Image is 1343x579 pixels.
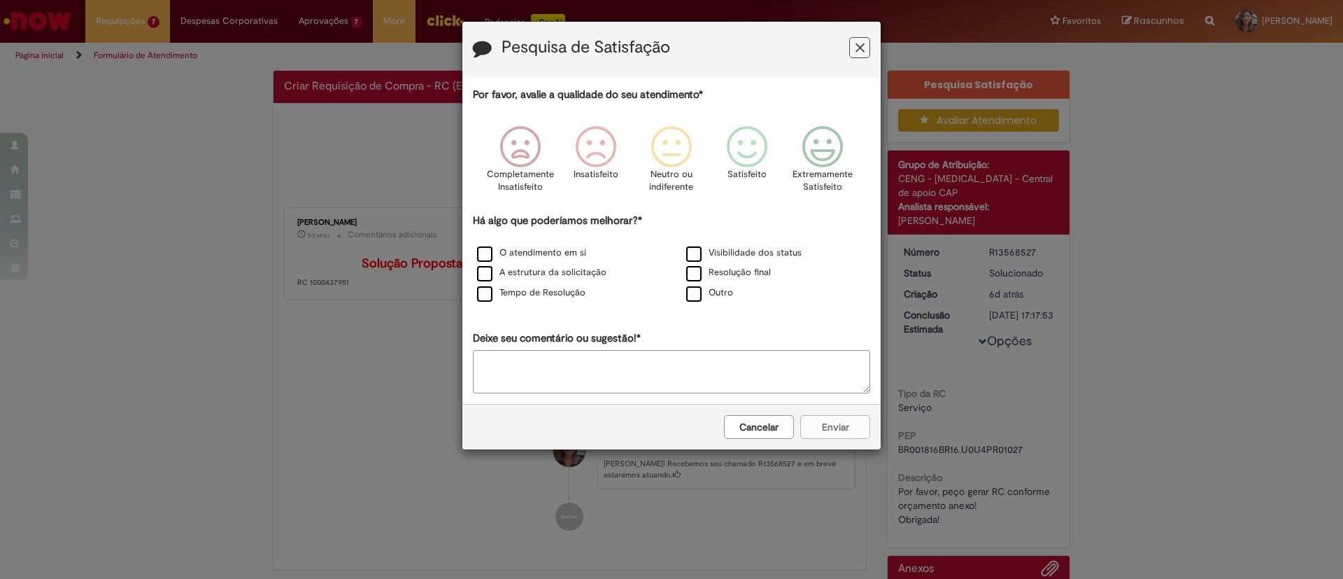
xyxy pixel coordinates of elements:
p: Neutro ou indiferente [646,168,697,194]
label: Pesquisa de Satisfação [502,39,670,57]
label: O atendimento em si [477,246,586,260]
div: Extremamente Satisfeito [787,116,858,211]
label: Deixe seu comentário ou sugestão!* [473,331,641,346]
label: A estrutura da solicitação [477,266,606,279]
div: Satisfeito [711,116,783,211]
label: Tempo de Resolução [477,286,585,300]
label: Outro [686,286,733,300]
div: Neutro ou indiferente [636,116,707,211]
label: Visibilidade dos status [686,246,802,260]
p: Completamente Insatisfeito [487,168,554,194]
label: Por favor, avalie a qualidade do seu atendimento* [473,88,703,102]
div: Há algo que poderíamos melhorar?* [473,214,870,304]
p: Extremamente Satisfeito [793,168,853,194]
p: Insatisfeito [574,168,618,181]
label: Resolução final [686,266,771,279]
div: Completamente Insatisfeito [484,116,555,211]
button: Cancelar [724,415,794,439]
p: Satisfeito [727,168,767,181]
div: Insatisfeito [560,116,632,211]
